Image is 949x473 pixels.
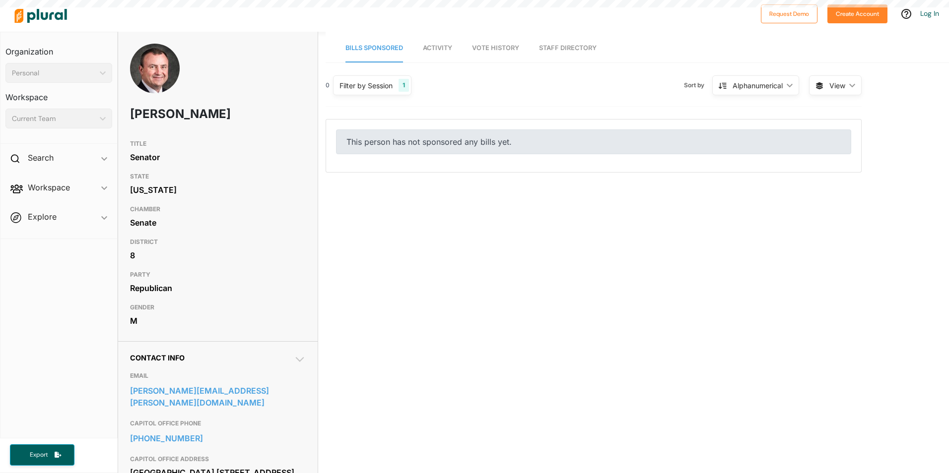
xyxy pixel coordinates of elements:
h2: Search [28,152,54,163]
div: Alphanumerical [733,80,783,91]
a: Activity [423,34,452,62]
div: M [130,313,306,328]
a: Request Demo [761,8,817,18]
span: Sort by [684,81,712,90]
div: [US_STATE] [130,182,306,197]
a: Vote History [472,34,519,62]
h3: Organization [5,37,112,59]
h3: EMAIL [130,370,306,382]
span: Export [23,451,55,459]
span: Bills Sponsored [345,44,403,52]
h3: CHAMBER [130,203,306,215]
span: Activity [423,44,452,52]
a: Log In [920,9,939,18]
a: Create Account [827,8,887,18]
h3: TITLE [130,138,306,150]
span: Vote History [472,44,519,52]
a: Staff Directory [539,34,597,62]
h3: GENDER [130,301,306,313]
div: 0 [326,81,330,90]
div: This person has not sponsored any bills yet. [336,129,851,154]
div: Senator [130,150,306,165]
span: View [829,80,845,91]
a: [PERSON_NAME][EMAIL_ADDRESS][PERSON_NAME][DOMAIN_NAME] [130,383,306,410]
div: 1 [399,79,409,92]
h3: STATE [130,171,306,182]
div: Filter by Session [339,80,393,91]
span: Contact Info [130,354,185,362]
button: Request Demo [761,4,817,23]
h3: PARTY [130,269,306,281]
h3: CAPITOL OFFICE ADDRESS [130,453,306,465]
div: Republican [130,281,306,296]
h3: DISTRICT [130,236,306,248]
h3: CAPITOL OFFICE PHONE [130,417,306,429]
div: Current Team [12,114,96,124]
a: Bills Sponsored [345,34,403,62]
a: [PHONE_NUMBER] [130,431,306,446]
div: Personal [12,68,96,78]
button: Create Account [827,4,887,23]
div: Senate [130,215,306,230]
h3: Workspace [5,83,112,105]
button: Export [10,444,74,466]
img: Headshot of Glenn Jeffries [130,44,180,118]
div: 8 [130,248,306,263]
h1: [PERSON_NAME] [130,99,235,129]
